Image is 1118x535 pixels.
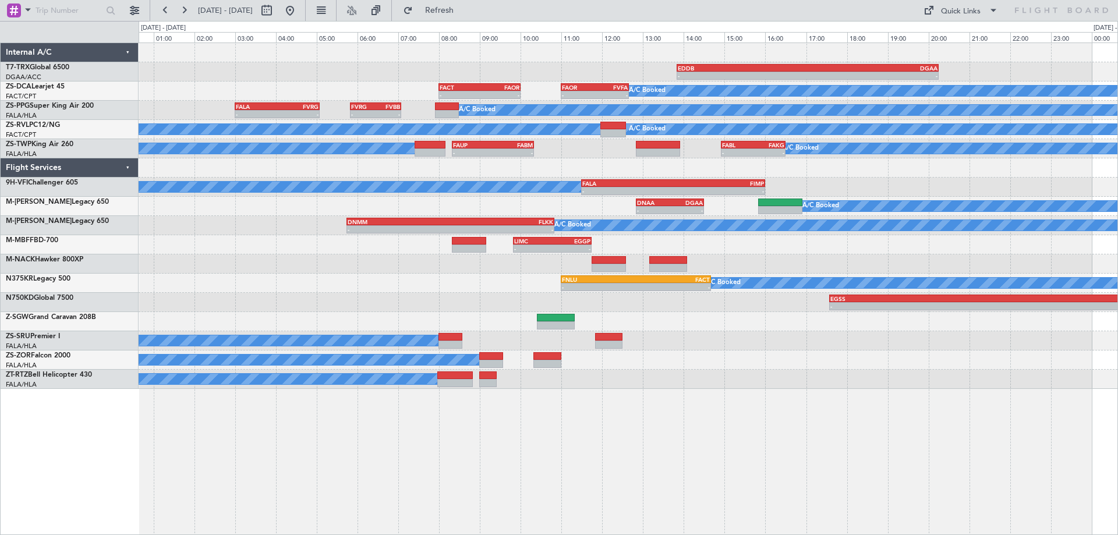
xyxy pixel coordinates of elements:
span: N375KR [6,275,33,282]
a: ZS-TWPKing Air 260 [6,141,73,148]
div: 05:00 [317,32,358,42]
div: FNLU [562,276,636,283]
div: 08:00 [439,32,480,42]
div: - [453,149,493,156]
div: 09:00 [480,32,521,42]
div: - [236,111,277,118]
a: Z-SGWGrand Caravan 208B [6,314,96,321]
a: FALA/HLA [6,111,37,120]
div: FACT [440,84,479,91]
div: - [376,111,400,118]
a: ZT-RTZBell Helicopter 430 [6,371,92,378]
div: FALA [236,103,277,110]
div: A/C Booked [629,121,666,138]
div: A/C Booked [704,274,741,292]
div: Quick Links [941,6,981,17]
div: EGSS [830,295,1069,302]
a: ZS-DCALearjet 45 [6,83,65,90]
a: 9H-VFIChallenger 605 [6,179,78,186]
div: A/C Booked [782,140,819,157]
a: M-MBFFBD-700 [6,237,58,244]
button: Quick Links [918,1,1004,20]
a: M-NACKHawker 800XP [6,256,83,263]
div: 04:00 [276,32,317,42]
div: 02:00 [194,32,235,42]
div: FIMP [673,180,764,187]
div: 16:00 [765,32,806,42]
div: FVBB [376,103,400,110]
div: FVRG [277,103,319,110]
div: FABM [493,141,533,148]
div: - [595,91,628,98]
span: ZS-ZOR [6,352,31,359]
div: 19:00 [888,32,929,42]
span: T7-TRX [6,64,30,71]
span: 9H-VFI [6,179,28,186]
div: EDDB [678,65,808,72]
a: FACT/CPT [6,92,36,101]
span: M-[PERSON_NAME] [6,199,72,206]
div: 01:00 [154,32,194,42]
div: FVRG [351,103,376,110]
div: A/C Booked [629,82,666,100]
div: 21:00 [970,32,1010,42]
div: A/C Booked [554,217,591,234]
a: DGAA/ACC [6,73,41,82]
div: 10:00 [521,32,561,42]
span: ZS-PPG [6,102,30,109]
div: - [637,207,670,214]
a: N375KRLegacy 500 [6,275,70,282]
span: ZT-RTZ [6,371,28,378]
span: ZS-RVL [6,122,29,129]
div: - [636,284,710,290]
div: EGGP [553,238,590,245]
div: 13:00 [643,32,684,42]
span: M-NACK [6,256,35,263]
div: FALA [582,180,673,187]
div: - [348,226,450,233]
div: 20:00 [929,32,970,42]
span: ZS-TWP [6,141,31,148]
div: - [830,303,1069,310]
div: - [553,245,590,252]
span: ZS-SRU [6,333,30,340]
div: FABL [722,141,753,148]
span: Refresh [415,6,464,15]
div: 12:00 [602,32,643,42]
a: M-[PERSON_NAME]Legacy 650 [6,199,109,206]
div: DNAA [637,199,670,206]
span: M-MBFF [6,237,34,244]
div: - [808,72,937,79]
div: - [562,284,636,290]
div: - [440,91,479,98]
a: ZS-SRUPremier I [6,333,60,340]
div: 07:00 [398,32,439,42]
div: - [479,91,519,98]
span: Z-SGW [6,314,29,321]
div: - [351,111,376,118]
a: ZS-PPGSuper King Air 200 [6,102,94,109]
div: - [722,149,753,156]
span: [DATE] - [DATE] [198,5,253,16]
div: 17:00 [806,32,847,42]
div: 14:00 [684,32,724,42]
a: T7-TRXGlobal 6500 [6,64,69,71]
div: FAUP [453,141,493,148]
div: - [451,226,553,233]
a: FALA/HLA [6,380,37,389]
div: DGAA [670,199,703,206]
button: Refresh [398,1,468,20]
span: N750KD [6,295,34,302]
div: [DATE] - [DATE] [141,23,186,33]
input: Trip Number [36,2,102,19]
div: FLKK [451,218,553,225]
div: FAOR [479,84,519,91]
div: - [493,149,533,156]
span: ZS-DCA [6,83,31,90]
div: DGAA [808,65,937,72]
a: FALA/HLA [6,150,37,158]
div: - [277,111,319,118]
a: N750KDGlobal 7500 [6,295,73,302]
div: - [514,245,552,252]
div: 06:00 [358,32,398,42]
